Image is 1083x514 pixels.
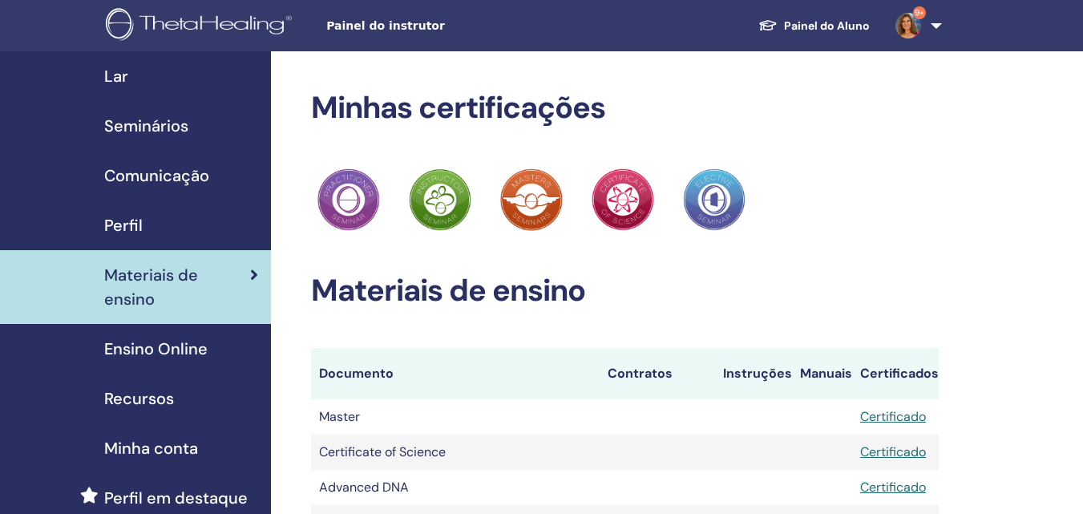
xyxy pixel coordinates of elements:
span: Recursos [104,387,174,411]
th: Instruções [715,348,792,399]
img: graduation-cap-white.svg [758,18,778,32]
th: Documento [311,348,600,399]
h2: Minhas certificações [311,90,939,127]
span: Perfil [104,213,143,237]
span: Lar [104,64,128,88]
h2: Materiais de ensino [311,273,939,310]
img: logo.png [106,8,297,44]
img: default.jpg [895,13,921,38]
a: Certificado [860,443,926,460]
span: Perfil em destaque [104,486,248,510]
img: Practitioner [683,168,746,231]
td: Certificate of Science [311,435,600,470]
td: Master [311,399,600,435]
th: Certificados [852,348,939,399]
a: Certificado [860,479,926,496]
a: Certificado [860,408,926,425]
span: Minha conta [104,436,198,460]
a: Painel do Aluno [746,11,883,41]
th: Manuais [792,348,852,399]
span: Seminários [104,114,188,138]
span: Ensino Online [104,337,208,361]
img: Practitioner [500,168,563,231]
img: Practitioner [409,168,471,231]
span: 9+ [913,6,926,19]
td: Advanced DNA [311,470,600,505]
img: Practitioner [317,168,380,231]
span: Materiais de ensino [104,263,250,311]
img: Practitioner [592,168,654,231]
span: Painel do instrutor [326,18,567,34]
span: Comunicação [104,164,209,188]
th: Contratos [600,348,715,399]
